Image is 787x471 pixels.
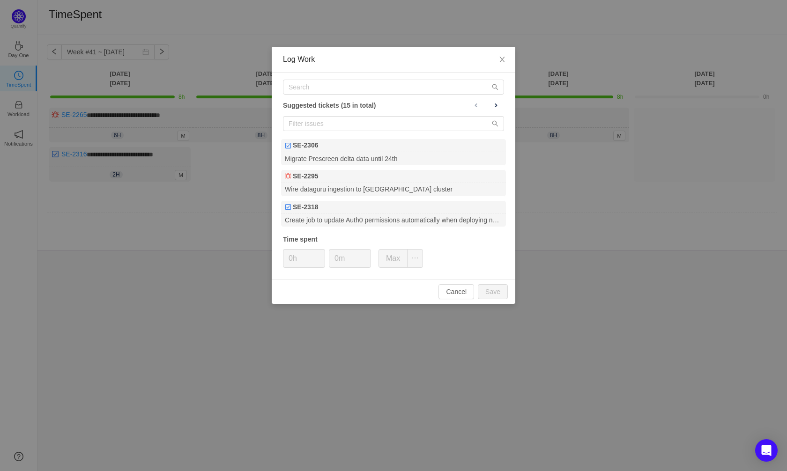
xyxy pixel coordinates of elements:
button: Save [478,284,508,299]
i: icon: search [492,120,498,127]
div: Migrate Prescreen delta data until 24th [281,152,506,165]
b: SE-2306 [293,140,318,150]
input: Search [283,80,504,95]
img: Task [285,142,291,149]
i: icon: search [492,84,498,90]
div: Time spent [283,235,504,244]
button: Cancel [438,284,474,299]
div: Wire dataguru ingestion to [GEOGRAPHIC_DATA] cluster [281,183,506,196]
div: Open Intercom Messenger [755,439,778,462]
div: Create job to update Auth0 permissions automatically when deploying new version of APIs [281,214,506,227]
i: icon: close [498,56,506,63]
img: Task [285,204,291,210]
input: Filter issues [283,116,504,131]
div: Log Work [283,54,504,65]
b: SE-2295 [293,171,318,181]
div: Suggested tickets (15 in total) [283,99,504,111]
button: Max [379,249,408,268]
button: icon: ellipsis [407,249,423,268]
b: SE-2318 [293,202,318,212]
img: Bug [285,173,291,179]
button: Close [489,47,515,73]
